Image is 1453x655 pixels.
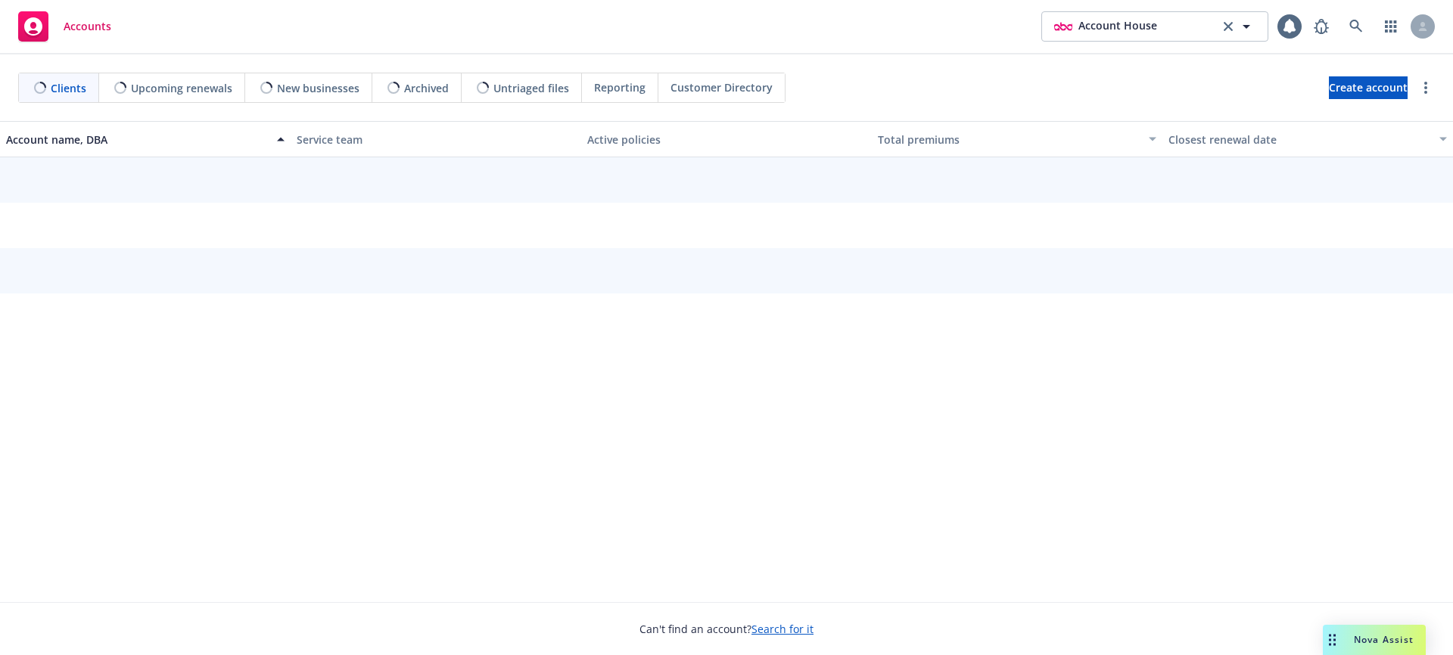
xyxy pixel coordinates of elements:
a: Accounts [12,5,117,48]
div: Account name, DBA [6,132,268,147]
span: Can't find an account? [639,621,814,637]
span: Upcoming renewals [131,80,232,96]
span: Clients [51,80,86,96]
button: Total premiums [872,121,1162,157]
img: photo [1054,17,1072,36]
span: Reporting [594,79,646,95]
a: Create account [1329,76,1408,99]
span: New businesses [277,80,359,96]
span: Account House [1078,17,1157,36]
button: Closest renewal date [1162,121,1453,157]
a: clear selection [1219,17,1237,36]
span: Create account [1329,73,1408,102]
span: Nova Assist [1354,633,1414,646]
a: Search for it [751,622,814,636]
button: photoAccount Houseclear selection [1041,11,1268,42]
div: Service team [297,132,575,147]
button: Nova Assist [1323,625,1426,655]
div: Closest renewal date [1168,132,1430,147]
div: Drag to move [1323,625,1342,655]
button: Active policies [581,121,872,157]
span: Accounts [64,20,111,33]
span: Untriaged files [493,80,569,96]
a: Search [1341,11,1371,42]
a: Report a Bug [1306,11,1336,42]
div: Total premiums [878,132,1140,147]
button: Service team [291,121,581,157]
a: more [1417,79,1435,97]
span: Archived [404,80,449,96]
div: Active policies [587,132,866,147]
span: Customer Directory [670,79,773,95]
a: Switch app [1376,11,1406,42]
